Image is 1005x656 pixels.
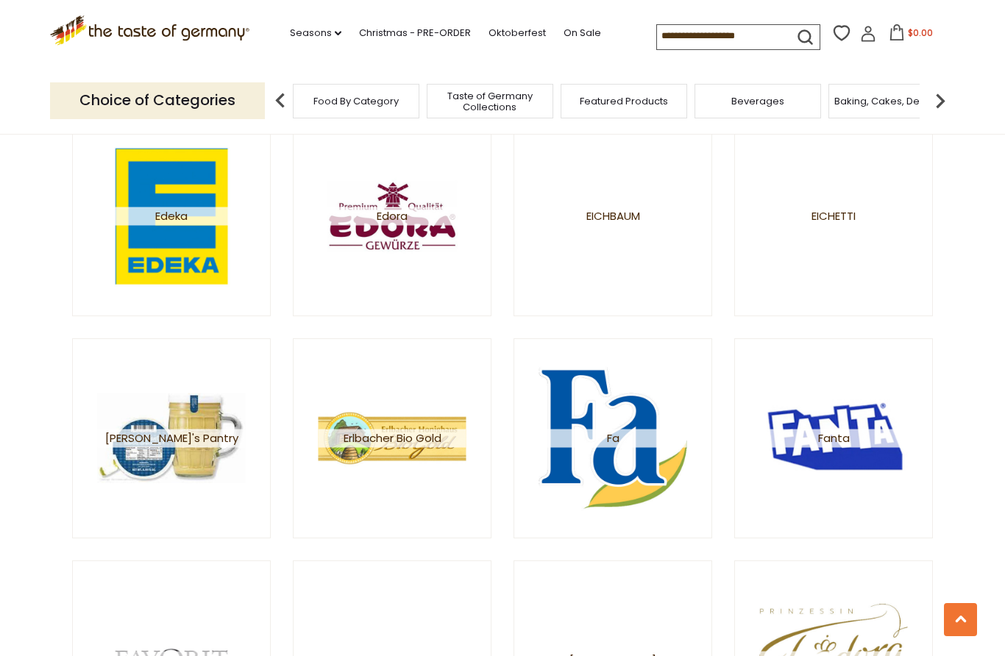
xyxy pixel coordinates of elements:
[926,86,955,115] img: next arrow
[98,429,246,447] span: [PERSON_NAME]'s Pantry
[431,90,549,113] a: Taste of Germany Collections
[564,25,601,41] a: On Sale
[580,96,668,107] a: Featured Products
[539,364,687,512] img: Fa
[319,207,466,225] span: Edora
[908,26,933,39] span: $0.00
[734,116,933,316] a: Eichetti
[266,86,295,115] img: previous arrow
[879,24,942,46] button: $0.00
[319,364,466,512] img: Erlbacher Bio Gold
[293,116,491,316] a: Edora
[50,82,265,118] p: Choice of Categories
[812,207,856,225] span: Eichetti
[98,207,246,225] span: Edeka
[539,429,687,447] span: Fa
[98,142,246,290] img: Edeka
[319,429,466,447] span: Erlbacher Bio Gold
[760,429,908,447] span: Fanta
[760,364,908,512] img: Fanta
[834,96,948,107] a: Baking, Cakes, Desserts
[319,142,466,290] img: Edora
[72,338,271,538] a: [PERSON_NAME]'s Pantry
[290,25,341,41] a: Seasons
[293,338,491,538] a: Erlbacher Bio Gold
[514,116,712,316] a: Eichbaum
[489,25,546,41] a: Oktoberfest
[313,96,399,107] a: Food By Category
[72,116,271,316] a: Edeka
[734,338,933,538] a: Fanta
[586,207,640,225] span: Eichbaum
[98,393,246,484] img: Erika's Pantry
[359,25,471,41] a: Christmas - PRE-ORDER
[514,338,712,538] a: Fa
[731,96,784,107] a: Beverages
